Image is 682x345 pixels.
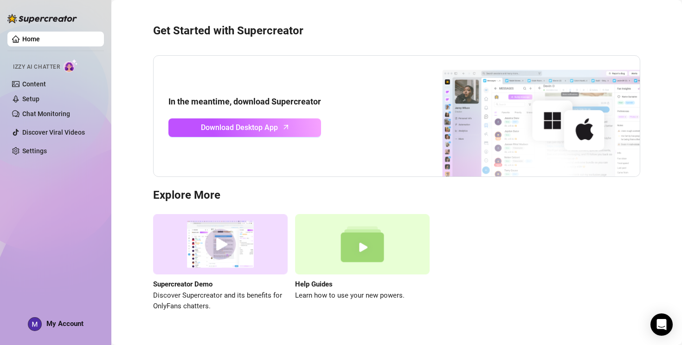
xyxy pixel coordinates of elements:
span: Download Desktop App [201,122,278,133]
span: Learn how to use your new powers. [295,290,430,301]
div: Open Intercom Messenger [650,313,673,336]
a: Supercreator DemoDiscover Supercreator and its benefits for OnlyFans chatters. [153,214,288,312]
a: Home [22,35,40,43]
strong: Help Guides [295,280,333,288]
span: Discover Supercreator and its benefits for OnlyFans chatters. [153,290,288,312]
strong: Supercreator Demo [153,280,212,288]
a: Settings [22,147,47,155]
img: AI Chatter [64,59,78,72]
img: help guides [295,214,430,275]
span: My Account [46,319,84,328]
a: Setup [22,95,39,103]
img: logo-BBDzfeDw.svg [7,14,77,23]
a: Download Desktop Apparrow-up [168,118,321,137]
a: Chat Monitoring [22,110,70,117]
strong: In the meantime, download Supercreator [168,97,321,106]
span: arrow-up [281,122,291,132]
h3: Explore More [153,188,640,203]
img: ACg8ocIubxxSQ_9E6XlnaHDYTBd2WJoZGZZs8OBDtvLzC8LEG2j84w=s96-c [28,318,41,331]
img: supercreator demo [153,214,288,275]
img: download app [408,56,640,176]
a: Help GuidesLearn how to use your new powers. [295,214,430,312]
h3: Get Started with Supercreator [153,24,640,39]
a: Content [22,80,46,88]
span: Izzy AI Chatter [13,63,60,72]
a: Discover Viral Videos [22,129,85,136]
